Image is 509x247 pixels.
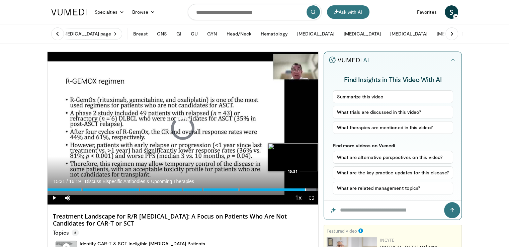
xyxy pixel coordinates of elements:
input: Question for the AI [324,201,461,220]
h4: Treatment Landscape for R/R [MEDICAL_DATA]: A Focus on Patients Who Are Not Candidates for CAR-T ... [53,213,313,227]
input: Search topics, interventions [188,4,322,20]
button: Playback Rate [291,191,305,204]
span: / [67,179,68,184]
button: Summarize this video [333,90,453,103]
span: Discuss Bispecific Antibodies & Upcoming Therapies [85,178,194,184]
button: Mute [61,191,74,204]
span: 15:31 [54,179,65,184]
button: [MEDICAL_DATA] [340,27,385,40]
button: [MEDICAL_DATA] [433,27,478,40]
img: vumedi-ai-logo.v2.svg [329,57,368,63]
button: What therapies are mentioned in this video? [333,121,453,134]
a: Incyte [380,237,394,243]
p: Find more videos on Vumedi [333,143,453,148]
h4: Find Insights in This Video With AI [333,75,453,84]
button: GI [172,27,185,40]
button: Ask with AI [327,5,369,19]
button: GYN [203,27,221,40]
button: What are related management topics? [333,182,453,194]
button: CNS [153,27,171,40]
span: 16:19 [69,179,81,184]
button: What trials are discussed in this video? [333,106,453,118]
a: Favorites [413,5,441,19]
button: What are the key practice updates for this disease? [333,166,453,179]
a: Visit [MEDICAL_DATA] page [47,28,122,39]
button: [MEDICAL_DATA] [386,27,431,40]
a: Browse [128,5,159,19]
video-js: Video Player [48,52,319,205]
img: image.jpeg [268,143,318,171]
h4: Identify CAR-T & SCT Ineligible [MEDICAL_DATA] Patients [80,241,205,247]
div: Progress Bar [48,188,319,191]
button: Play [48,191,61,204]
small: Featured Video [327,228,357,234]
button: Breast [129,27,151,40]
button: Fullscreen [305,191,318,204]
p: Topics [53,229,79,236]
a: S [445,5,458,19]
button: Hematology [257,27,292,40]
button: [MEDICAL_DATA] [293,27,338,40]
span: 6 [72,229,79,236]
button: What are alternative perspectives on this video? [333,151,453,164]
a: Specialties [91,5,129,19]
button: Head/Neck [222,27,255,40]
button: GU [187,27,202,40]
img: VuMedi Logo [51,9,87,15]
